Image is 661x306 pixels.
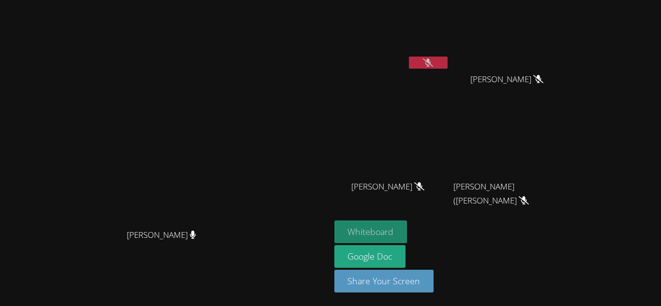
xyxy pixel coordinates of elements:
[334,270,434,292] button: Share Your Screen
[127,228,196,242] span: [PERSON_NAME]
[334,220,407,243] button: Whiteboard
[470,73,543,87] span: [PERSON_NAME]
[351,180,424,194] span: [PERSON_NAME]
[453,180,561,208] span: [PERSON_NAME] ([PERSON_NAME]
[334,245,406,268] a: Google Doc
